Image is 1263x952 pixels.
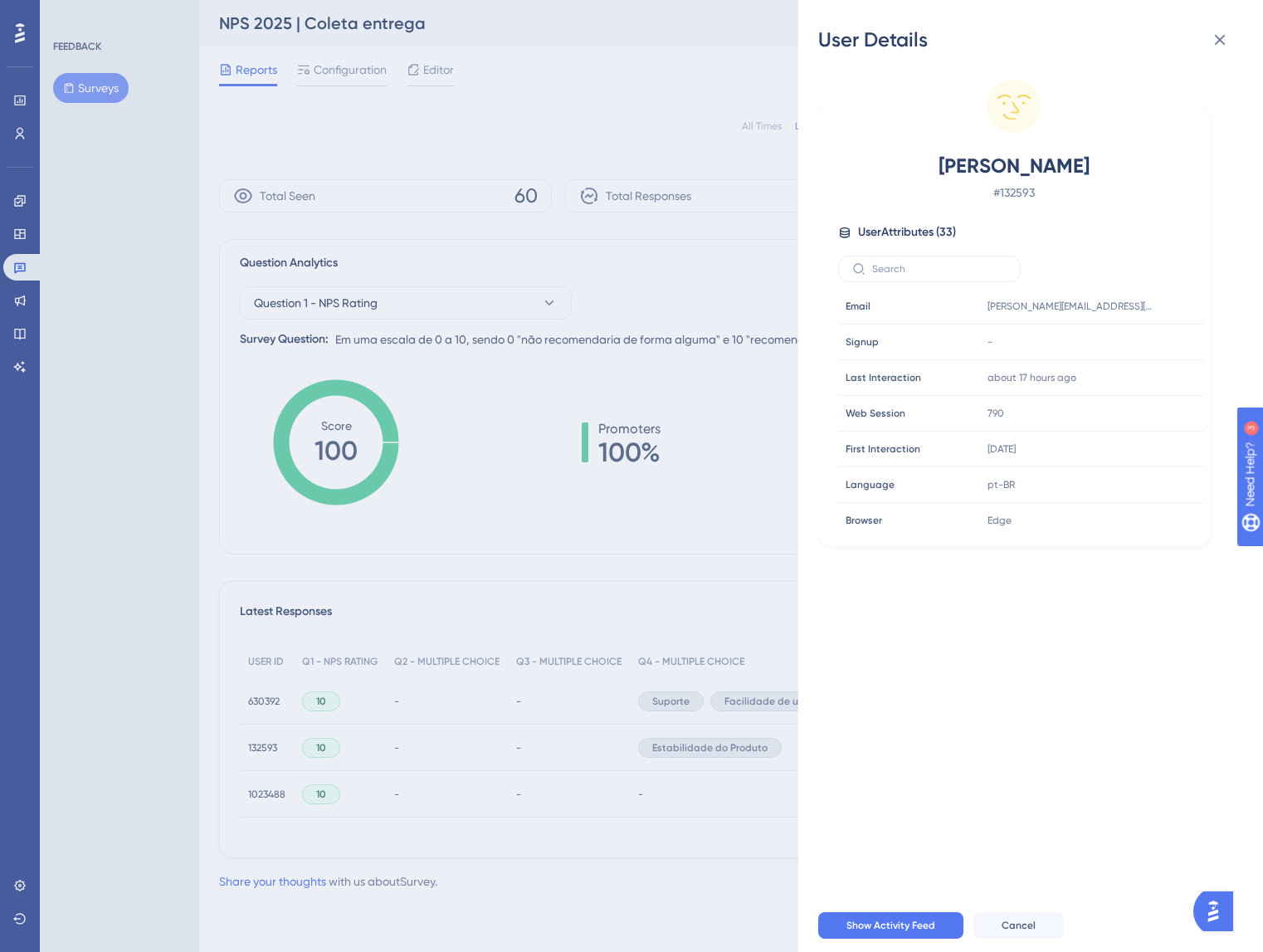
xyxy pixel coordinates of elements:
input: Search [872,263,1007,275]
span: # 132593 [868,183,1160,203]
time: about 17 hours ago [987,372,1076,383]
iframe: UserGuiding AI Assistant Launcher [1193,886,1243,936]
span: Signup [846,335,879,349]
span: First Interaction [846,442,920,456]
span: User Attributes ( 33 ) [858,222,956,242]
span: pt-BR [987,478,1015,491]
span: [PERSON_NAME] [868,153,1160,179]
span: Last Interaction [846,371,921,384]
span: Edge [987,514,1012,527]
span: - [987,335,992,349]
span: Need Help? [39,4,104,24]
button: Cancel [973,912,1064,939]
button: Show Activity Feed [818,912,963,939]
div: User Details [818,27,1243,53]
span: Show Activity Feed [846,919,935,932]
div: 3 [115,8,120,22]
span: 790 [987,407,1004,420]
span: Web Session [846,407,905,420]
span: [PERSON_NAME][EMAIL_ADDRESS][DOMAIN_NAME] [987,300,1153,313]
span: Browser [846,514,882,527]
span: Email [846,300,870,313]
span: Language [846,478,895,491]
span: Cancel [1002,919,1036,932]
time: [DATE] [987,443,1016,455]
